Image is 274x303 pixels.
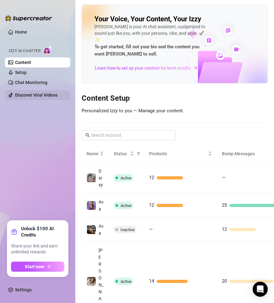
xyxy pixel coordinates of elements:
img: Paige [87,277,96,286]
span: gift [11,229,17,235]
span: Status [114,150,129,157]
a: Home [15,29,27,35]
span: 25 [222,202,227,208]
span: search [85,133,90,137]
span: Inactive [121,227,135,232]
span: Start now [25,264,44,269]
span: filter [137,152,140,156]
a: Learn how to set up your content for best results [94,63,203,73]
span: arrow-right [192,65,199,71]
a: Setup [15,70,27,75]
span: Active [121,176,132,180]
button: Start nowarrow-right [11,262,64,272]
input: Search account [91,132,167,139]
span: Name [87,150,99,157]
span: arrow-right [46,264,51,269]
span: 14 [149,278,154,284]
span: 20 [222,278,227,284]
span: Active [121,203,132,208]
span: Ava [99,199,104,211]
a: Content [15,60,31,65]
h3: Content Setup [82,93,268,104]
span: Share your link and earn unlimited rewards [11,243,64,255]
span: 12 [149,175,154,180]
img: Ava [87,225,96,234]
span: Ava [99,224,104,236]
img: Daisy [87,173,96,182]
span: Learn how to set up your content for best results [95,65,191,72]
img: AI Chatter [43,45,53,55]
span: Daisy [99,168,103,187]
img: logo-BBDzfeDw.svg [5,15,52,21]
th: Name [82,145,109,162]
div: Open Intercom Messenger [253,282,268,297]
a: Settings [15,287,32,292]
th: Status [109,145,144,162]
span: 12 [149,202,154,208]
h2: Your Voice, Your Content, Your Izzy [94,15,201,24]
a: Discover Viral Videos [15,93,57,98]
th: Products [144,145,217,162]
strong: Unlock $100 AI Credits [21,226,64,238]
span: filter [135,149,142,158]
div: [PERSON_NAME] is your AI chat assistant, customized to sound just like you, with your persona, vi... [94,24,207,58]
span: Izzy AI Chatter [9,48,40,54]
img: ai-chatter-content-library-cLFOSyPT.png [170,19,267,83]
img: Ava [87,201,96,210]
span: — [222,175,226,180]
a: Chat Monitoring [15,80,47,85]
span: Personalized Izzy to you — Manage your content. [82,108,184,114]
strong: To get started, fill out your bio and the content you want [PERSON_NAME] to sell. [94,44,199,57]
span: Products [149,150,207,157]
span: 12 [222,226,227,232]
span: Active [121,279,132,284]
span: — [149,226,153,232]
